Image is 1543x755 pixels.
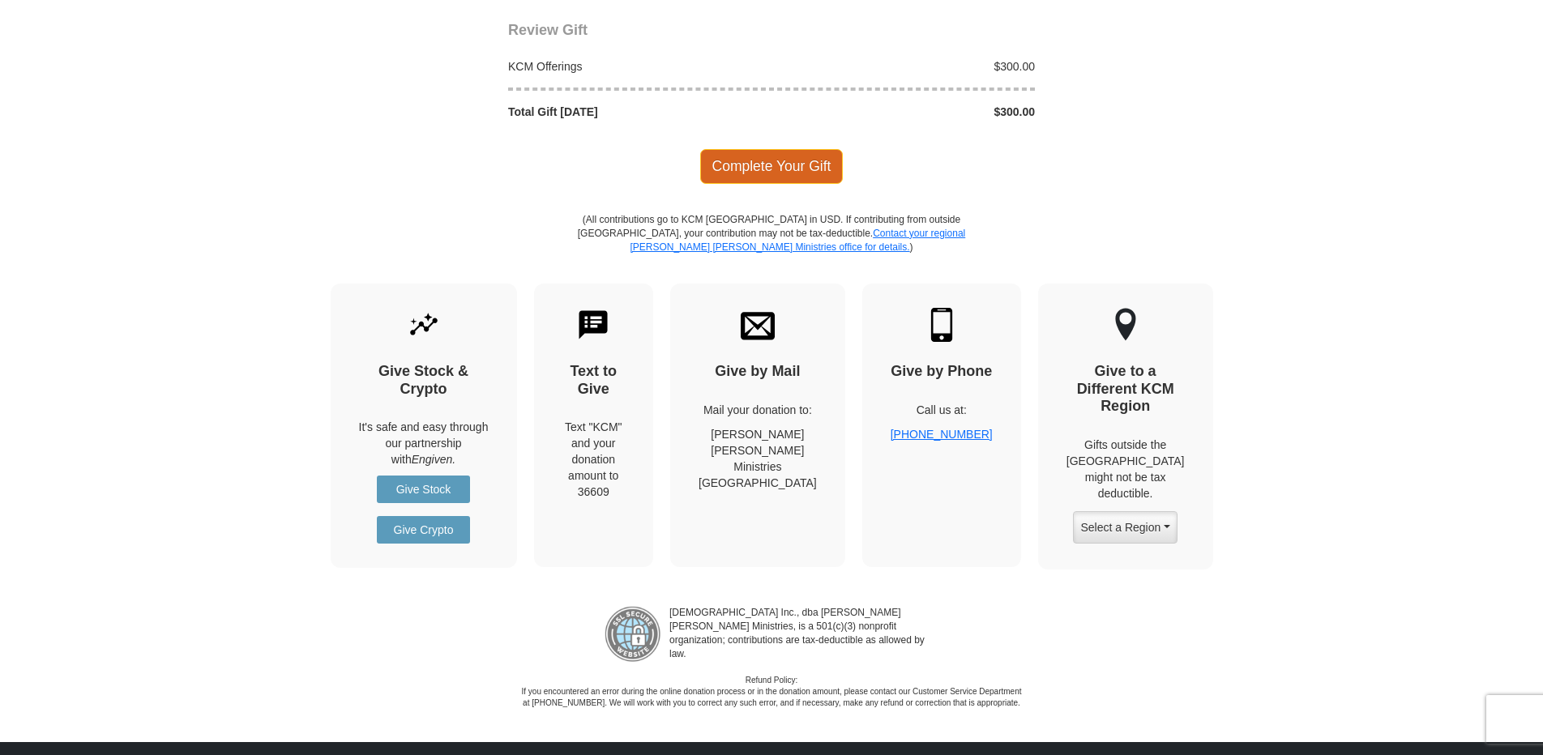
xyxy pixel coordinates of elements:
[1066,363,1185,416] h4: Give to a Different KCM Region
[699,426,817,491] p: [PERSON_NAME] [PERSON_NAME] Ministries [GEOGRAPHIC_DATA]
[605,606,661,663] img: refund-policy
[577,213,966,284] p: (All contributions go to KCM [GEOGRAPHIC_DATA] in USD. If contributing from outside [GEOGRAPHIC_D...
[891,402,993,418] p: Call us at:
[500,104,772,120] div: Total Gift [DATE]
[661,606,938,663] p: [DEMOGRAPHIC_DATA] Inc., dba [PERSON_NAME] [PERSON_NAME] Ministries, is a 501(c)(3) nonprofit org...
[700,149,844,183] span: Complete Your Gift
[891,363,993,381] h4: Give by Phone
[359,363,489,398] h4: Give Stock & Crypto
[562,363,626,398] h4: Text to Give
[500,58,772,75] div: KCM Offerings
[891,428,993,441] a: [PHONE_NUMBER]
[771,104,1044,120] div: $300.00
[508,22,588,38] span: Review Gift
[741,308,775,342] img: envelope.svg
[1073,511,1177,544] button: Select a Region
[359,419,489,467] p: It's safe and easy through our partnership with
[377,476,470,503] a: Give Stock
[925,308,959,342] img: mobile.svg
[562,419,626,500] div: Text "KCM" and your donation amount to 36609
[520,675,1023,710] p: Refund Policy: If you encountered an error during the online donation process or in the donation ...
[771,58,1044,75] div: $300.00
[576,308,610,342] img: text-to-give.svg
[1066,437,1185,501] p: Gifts outside the [GEOGRAPHIC_DATA] might not be tax deductible.
[630,228,965,253] a: Contact your regional [PERSON_NAME] [PERSON_NAME] Ministries office for details.
[407,308,441,342] img: give-by-stock.svg
[412,453,455,466] i: Engiven.
[1114,308,1137,342] img: other-region
[699,363,817,381] h4: Give by Mail
[699,402,817,418] p: Mail your donation to:
[377,516,470,544] a: Give Crypto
